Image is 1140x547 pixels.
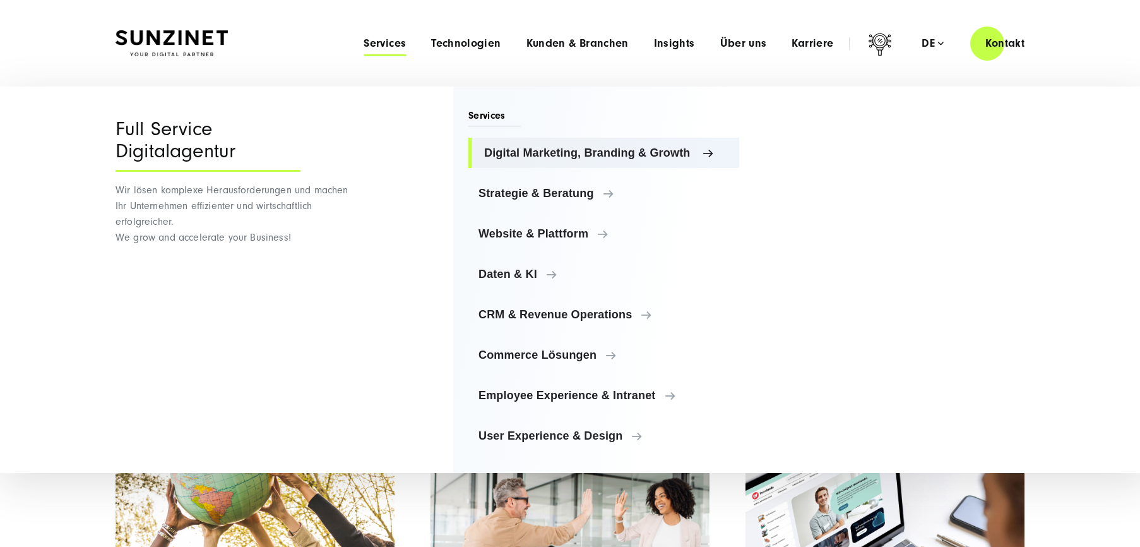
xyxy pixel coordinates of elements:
[116,118,300,172] div: Full Service Digitalagentur
[478,308,729,321] span: CRM & Revenue Operations
[922,37,944,50] div: de
[116,30,228,57] img: SUNZINET Full Service Digital Agentur
[720,37,767,50] a: Über uns
[970,25,1040,61] a: Kontakt
[792,37,833,50] a: Karriere
[468,380,739,411] a: Employee Experience & Intranet
[468,421,739,451] a: User Experience & Design
[116,184,348,243] span: Wir lösen komplexe Herausforderungen und machen Ihr Unternehmen effizienter und wirtschaftlich er...
[654,37,695,50] a: Insights
[468,138,739,168] a: Digital Marketing, Branding & Growth
[468,178,739,208] a: Strategie & Beratung
[478,389,729,402] span: Employee Experience & Intranet
[468,109,521,127] span: Services
[468,340,739,370] a: Commerce Lösungen
[478,268,729,280] span: Daten & KI
[526,37,629,50] a: Kunden & Branchen
[478,430,729,442] span: User Experience & Design
[478,187,729,200] span: Strategie & Beratung
[468,219,739,249] a: Website & Plattform
[478,227,729,240] span: Website & Plattform
[468,299,739,330] a: CRM & Revenue Operations
[468,259,739,289] a: Daten & KI
[478,349,729,361] span: Commerce Lösungen
[364,37,406,50] a: Services
[484,147,729,159] span: Digital Marketing, Branding & Growth
[431,37,501,50] a: Technologien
